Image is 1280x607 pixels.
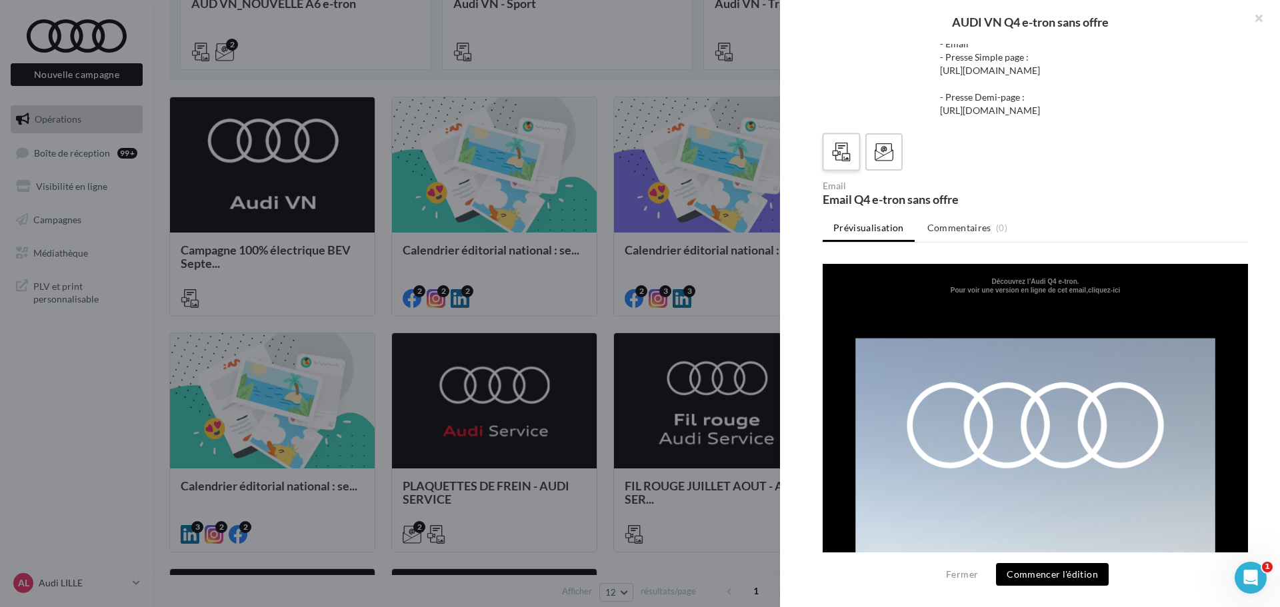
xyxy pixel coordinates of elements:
iframe: Intercom live chat [1235,562,1267,594]
div: AUDI VN Q4 e-tron sans offre [801,16,1259,28]
span: (0) [996,223,1007,233]
span: 1 [1262,562,1273,572]
button: Fermer [941,566,983,582]
span: Commentaires [927,221,991,235]
a: [URL][DOMAIN_NAME] [940,105,1040,116]
div: Email [823,181,1030,191]
button: Commencer l'édition [996,563,1109,586]
div: Email Q4 e-tron sans offre [823,193,1030,205]
b: Découvrez l’Audi Q4 e-tron. [169,14,256,21]
a: cliquez-ici [265,23,297,30]
font: Pour voir une version en ligne de cet email, [128,23,298,30]
a: [URL][DOMAIN_NAME] [940,65,1040,76]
